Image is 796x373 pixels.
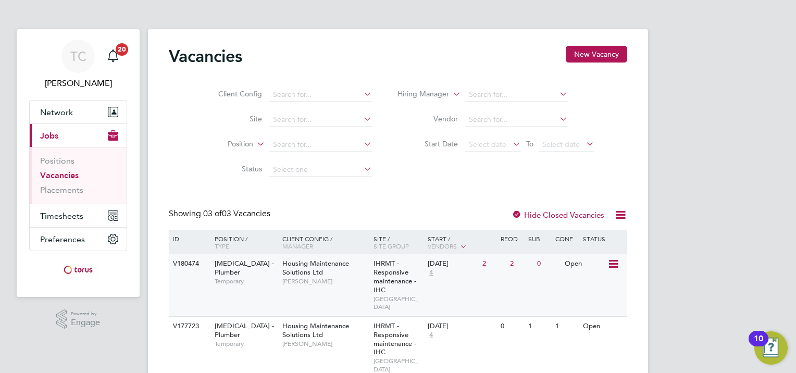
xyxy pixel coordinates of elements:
div: 0 [534,254,562,273]
button: Preferences [30,228,127,251]
a: Go to home page [29,262,127,278]
button: New Vacancy [566,46,627,63]
span: Type [215,242,229,250]
span: IHRMT - Responsive maintenance - IHC [374,321,416,357]
span: Manager [282,242,313,250]
span: [GEOGRAPHIC_DATA] [374,295,423,311]
span: 20 [116,43,128,56]
a: Positions [40,156,74,166]
span: Network [40,107,73,117]
div: Client Config / [280,230,371,255]
label: Client Config [202,89,262,98]
a: Powered byEngage [56,309,101,329]
a: Vacancies [40,170,79,180]
div: 10 [754,339,763,352]
div: 1 [526,317,553,336]
div: Position / [207,230,280,255]
span: Vendors [428,242,457,250]
div: Sub [526,230,553,247]
div: Open [562,254,607,273]
span: IHRMT - Responsive maintenance - IHC [374,259,416,294]
div: Showing [169,208,272,219]
span: Temporary [215,340,277,348]
div: Conf [553,230,580,247]
span: Site Group [374,242,409,250]
span: Jobs [40,131,58,141]
button: Open Resource Center, 10 new notifications [754,331,788,365]
label: Hide Closed Vacancies [512,210,604,220]
div: Start / [425,230,498,256]
div: [DATE] [428,322,495,331]
span: Timesheets [40,211,83,221]
span: TC [70,49,86,63]
span: Powered by [71,309,100,318]
div: Jobs [30,147,127,204]
div: 2 [507,254,534,273]
div: ID [170,230,207,247]
div: 1 [553,317,580,336]
span: Tracey Collins [29,77,127,90]
a: TC[PERSON_NAME] [29,40,127,90]
div: V177723 [170,317,207,336]
span: 03 Vacancies [203,208,270,219]
label: Vendor [398,114,458,123]
span: Temporary [215,277,277,285]
span: 4 [428,268,434,277]
button: Timesheets [30,204,127,227]
input: Search for... [465,113,568,127]
span: [GEOGRAPHIC_DATA] [374,357,423,373]
label: Start Date [398,139,458,148]
span: 03 of [203,208,222,219]
span: 4 [428,331,434,340]
span: [MEDICAL_DATA] - Plumber [215,321,274,339]
input: Search for... [465,88,568,102]
span: To [523,137,537,151]
span: Housing Maintenance Solutions Ltd [282,321,349,339]
button: Jobs [30,124,127,147]
div: 0 [498,317,525,336]
span: [PERSON_NAME] [282,277,368,285]
span: Select date [469,140,506,149]
span: [MEDICAL_DATA] - Plumber [215,259,274,277]
label: Status [202,164,262,173]
img: torus-logo-retina.png [60,262,96,278]
label: Position [193,139,253,150]
div: Site / [371,230,426,255]
span: Select date [542,140,580,149]
div: Status [580,230,626,247]
label: Hiring Manager [389,89,449,100]
div: 2 [480,254,507,273]
input: Search for... [269,113,372,127]
span: [PERSON_NAME] [282,340,368,348]
span: Preferences [40,234,85,244]
div: Reqd [498,230,525,247]
div: [DATE] [428,259,477,268]
span: Housing Maintenance Solutions Ltd [282,259,349,277]
span: Engage [71,318,100,327]
a: 20 [103,40,123,73]
nav: Main navigation [17,29,140,297]
input: Search for... [269,138,372,152]
input: Select one [269,163,372,177]
div: V180474 [170,254,207,273]
button: Network [30,101,127,123]
div: Open [580,317,626,336]
a: Placements [40,185,83,195]
label: Site [202,114,262,123]
input: Search for... [269,88,372,102]
h2: Vacancies [169,46,242,67]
